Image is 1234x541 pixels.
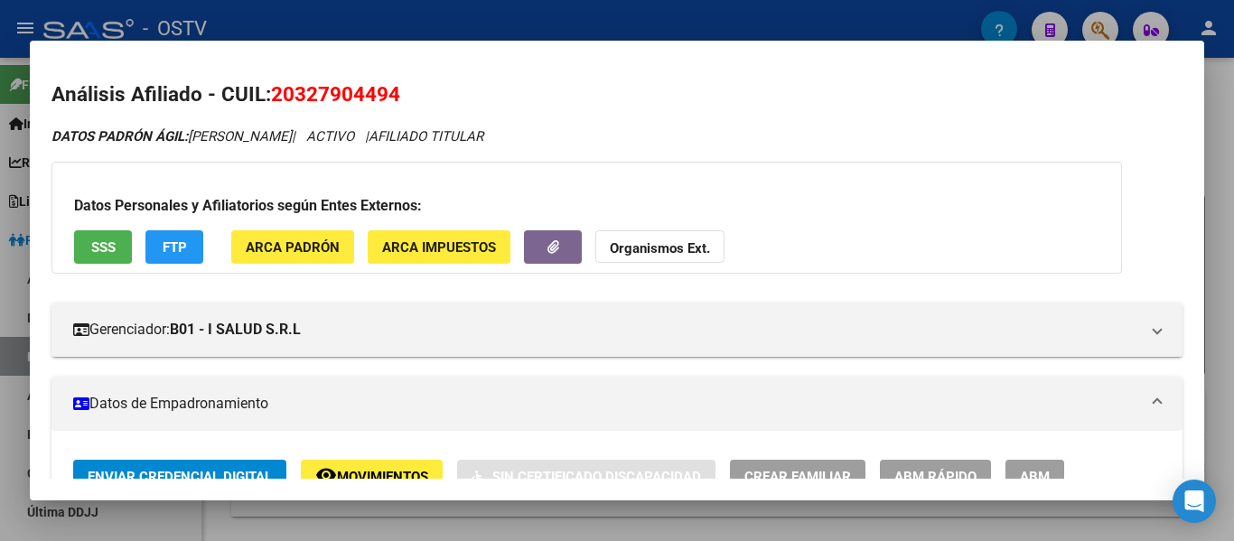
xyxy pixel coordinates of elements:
[595,230,725,264] button: Organismos Ext.
[73,393,1139,415] mat-panel-title: Datos de Empadronamiento
[1173,480,1216,523] div: Open Intercom Messenger
[301,460,443,493] button: Movimientos
[880,460,991,493] button: ABM Rápido
[51,128,188,145] strong: DATOS PADRÓN ÁGIL:
[51,303,1183,357] mat-expansion-panel-header: Gerenciador:B01 - I SALUD S.R.L
[88,469,272,485] span: Enviar Credencial Digital
[91,239,116,256] span: SSS
[51,128,292,145] span: [PERSON_NAME]
[610,240,710,257] strong: Organismos Ext.
[730,460,865,493] button: Crear Familiar
[145,230,203,264] button: FTP
[163,239,187,256] span: FTP
[51,79,1183,110] h2: Análisis Afiliado - CUIL:
[1020,469,1050,485] span: ABM
[231,230,354,264] button: ARCA Padrón
[492,469,701,485] span: Sin Certificado Discapacidad
[170,319,301,340] strong: B01 - I SALUD S.R.L
[894,469,977,485] span: ABM Rápido
[1005,460,1064,493] button: ABM
[73,319,1139,340] mat-panel-title: Gerenciador:
[457,460,715,493] button: Sin Certificado Discapacidad
[246,239,340,256] span: ARCA Padrón
[74,230,132,264] button: SSS
[51,377,1183,431] mat-expansion-panel-header: Datos de Empadronamiento
[382,239,496,256] span: ARCA Impuestos
[315,464,337,486] mat-icon: remove_red_eye
[744,469,851,485] span: Crear Familiar
[73,460,286,493] button: Enviar Credencial Digital
[337,469,428,485] span: Movimientos
[369,128,483,145] span: AFILIADO TITULAR
[271,82,400,106] span: 20327904494
[368,230,510,264] button: ARCA Impuestos
[51,128,483,145] i: | ACTIVO |
[74,195,1099,217] h3: Datos Personales y Afiliatorios según Entes Externos:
